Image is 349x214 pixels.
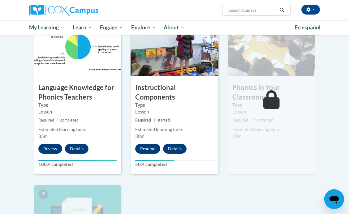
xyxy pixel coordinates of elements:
[57,118,58,122] span: |
[34,14,121,76] img: Course Image
[25,20,69,35] a: My Learning
[96,20,127,35] a: Engage
[60,118,79,122] span: completed
[135,160,174,161] div: Your progress
[232,102,311,109] label: Type
[135,134,144,139] span: 30m
[232,134,242,139] span: 10m
[38,190,48,199] span: 7
[65,144,88,154] button: Details
[135,144,160,154] button: Resume
[131,14,218,76] img: Course Image
[228,83,315,102] h3: Phonics in Your Classroom
[73,24,92,31] span: Learn
[301,5,320,15] button: Account Settings
[24,20,325,35] div: Main menu
[324,189,344,209] iframe: Button to launch messaging window
[135,126,213,133] div: Estimated learning time:
[38,109,117,115] div: Lesson
[131,24,156,31] span: Explore
[38,161,117,168] label: 100% completed
[135,109,213,115] div: Lesson
[38,102,117,109] label: Type
[154,118,155,122] span: |
[277,6,287,14] button: Search
[135,102,213,109] label: Type
[100,24,123,31] span: Engage
[29,5,120,16] a: Cox Campus
[228,6,277,14] input: Search Courses
[291,21,325,34] a: En español
[232,118,248,122] span: Required
[157,118,170,122] span: started
[295,24,321,31] span: En español
[131,83,218,102] h3: Instructional Components
[29,5,98,16] img: Cox Campus
[38,118,54,122] span: Required
[135,161,213,168] label: 50% completed
[38,134,48,139] span: 35m
[127,20,160,35] a: Explore
[29,24,65,31] span: My Learning
[251,118,252,122] span: |
[228,14,315,76] img: Course Image
[232,109,311,115] div: Lesson
[232,126,311,133] div: Estimated learning time:
[34,83,121,102] h3: Language Knowledge for Phonics Teachers
[69,20,96,35] a: Learn
[164,24,185,31] span: About
[38,160,117,161] div: Your progress
[38,144,62,154] button: Review
[163,144,187,154] button: Details
[254,118,273,122] span: not started
[135,118,151,122] span: Required
[38,126,117,133] div: Estimated learning time:
[160,20,189,35] a: About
